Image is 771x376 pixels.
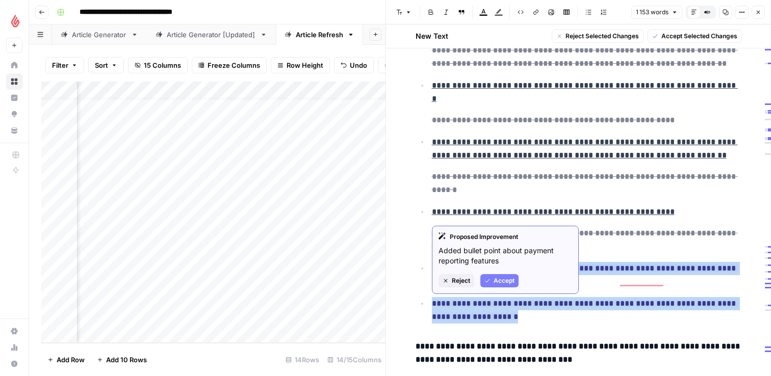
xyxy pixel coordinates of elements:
span: Freeze Columns [208,60,260,70]
a: Article Generator [52,24,147,45]
div: Article Generator [72,30,127,40]
button: Accept [480,274,519,287]
button: Workspace: Lightspeed [6,8,22,34]
p: Added bullet point about payment reporting features [439,246,572,266]
button: Freeze Columns [192,57,267,73]
div: Article Generator [Updated] [167,30,256,40]
span: Reject Selected Changes [566,32,639,41]
a: Article Refresh [276,24,363,45]
a: Browse [6,73,22,90]
span: Accept [494,276,515,285]
button: Sort [88,57,124,73]
button: Filter [45,57,84,73]
button: Row Height [271,57,330,73]
div: 14/15 Columns [323,352,385,368]
span: Add Row [57,355,85,365]
a: Your Data [6,122,22,139]
span: 1 153 words [636,8,669,17]
div: Article Refresh [296,30,343,40]
button: Undo [334,57,374,73]
span: Add 10 Rows [106,355,147,365]
a: Home [6,57,22,73]
span: Row Height [287,60,323,70]
button: Add Row [41,352,91,368]
a: Insights [6,90,22,106]
button: 15 Columns [128,57,188,73]
a: Usage [6,339,22,356]
span: Reject [452,276,470,285]
button: 1 153 words [631,6,682,19]
span: 15 Columns [144,60,181,70]
div: Proposed Improvement [439,232,572,241]
h2: New Text [416,31,448,41]
div: 14 Rows [281,352,323,368]
button: Help + Support [6,356,22,372]
span: Filter [52,60,68,70]
a: Article Generator [Updated] [147,24,276,45]
span: Undo [350,60,367,70]
a: Opportunities [6,106,22,122]
span: Accept Selected Changes [661,32,737,41]
button: Add 10 Rows [91,352,153,368]
button: Reject [439,274,474,287]
a: Settings [6,323,22,339]
img: Lightspeed Logo [6,12,24,30]
button: Accept Selected Changes [648,30,742,43]
button: Reject Selected Changes [552,30,644,43]
span: Sort [95,60,108,70]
